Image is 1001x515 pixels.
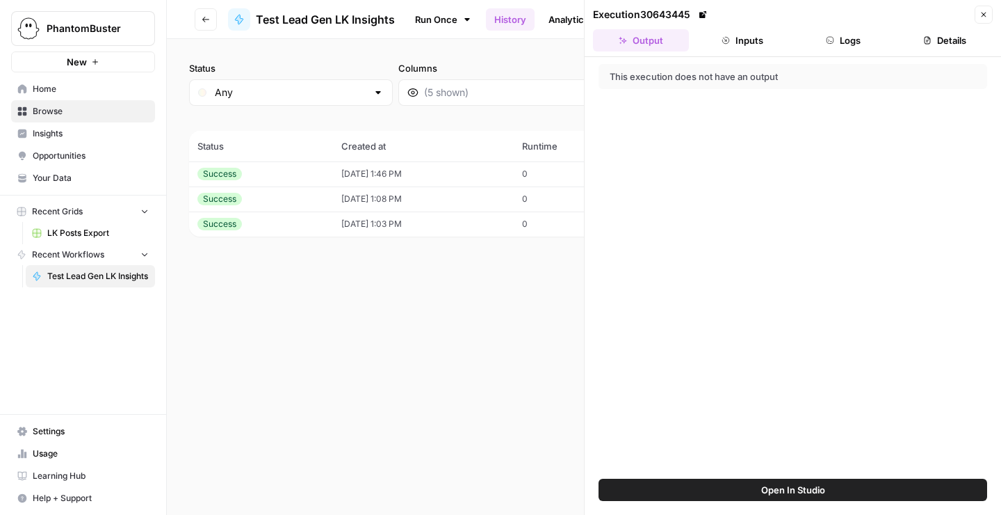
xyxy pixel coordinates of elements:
th: Status [189,131,333,161]
div: Success [197,193,242,205]
td: [DATE] 1:03 PM [333,212,514,237]
a: Test Lead Gen LK Insights [26,265,155,287]
span: Opportunities [33,150,149,162]
button: Recent Workflows [11,244,155,265]
span: Browse [33,105,149,118]
span: PhantomBuster [47,22,131,35]
div: Success [197,218,242,230]
a: Test Lead Gen LK Insights [228,8,395,31]
span: LK Posts Export [47,227,149,239]
span: Test Lead Gen LK Insights [47,270,149,283]
button: New [11,51,155,72]
span: Recent Grids [32,205,83,218]
label: Status [189,61,393,75]
a: Settings [11,420,155,443]
span: Help + Support [33,492,149,505]
span: Settings [33,425,149,438]
span: Open In Studio [761,483,825,497]
a: Insights [11,122,155,145]
img: PhantomBuster Logo [16,16,41,41]
td: [DATE] 1:08 PM [333,187,514,212]
span: Learning Hub [33,470,149,482]
button: Recent Grids [11,201,155,222]
a: Run Once [406,8,480,31]
td: 0 [514,212,636,237]
td: [DATE] 1:46 PM [333,161,514,187]
a: Your Data [11,167,155,189]
input: (5 shown) [424,86,576,100]
a: LK Posts Export [26,222,155,244]
button: Workspace: PhantomBuster [11,11,155,46]
span: Home [33,83,149,95]
a: Opportunities [11,145,155,167]
button: Inputs [694,29,790,51]
button: Logs [796,29,892,51]
span: Usage [33,447,149,460]
a: Analytics [540,8,597,31]
a: History [486,8,535,31]
td: 0 [514,161,636,187]
span: Insights [33,127,149,140]
div: Success [197,168,242,180]
th: Created at [333,131,514,161]
a: Usage [11,443,155,465]
span: (3 records) [189,106,979,131]
span: Test Lead Gen LK Insights [256,11,395,28]
div: This execution does not have an output [610,70,877,84]
span: Recent Workflows [32,248,104,261]
span: Your Data [33,172,149,184]
input: Any [215,86,367,100]
a: Browse [11,100,155,122]
button: Open In Studio [599,479,987,501]
label: Columns [398,61,602,75]
button: Output [593,29,689,51]
a: Learning Hub [11,465,155,487]
button: Help + Support [11,487,155,509]
span: New [67,55,87,69]
div: Execution 30643445 [593,8,710,22]
th: Runtime [514,131,636,161]
td: 0 [514,187,636,212]
a: Home [11,78,155,100]
button: Details [897,29,993,51]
